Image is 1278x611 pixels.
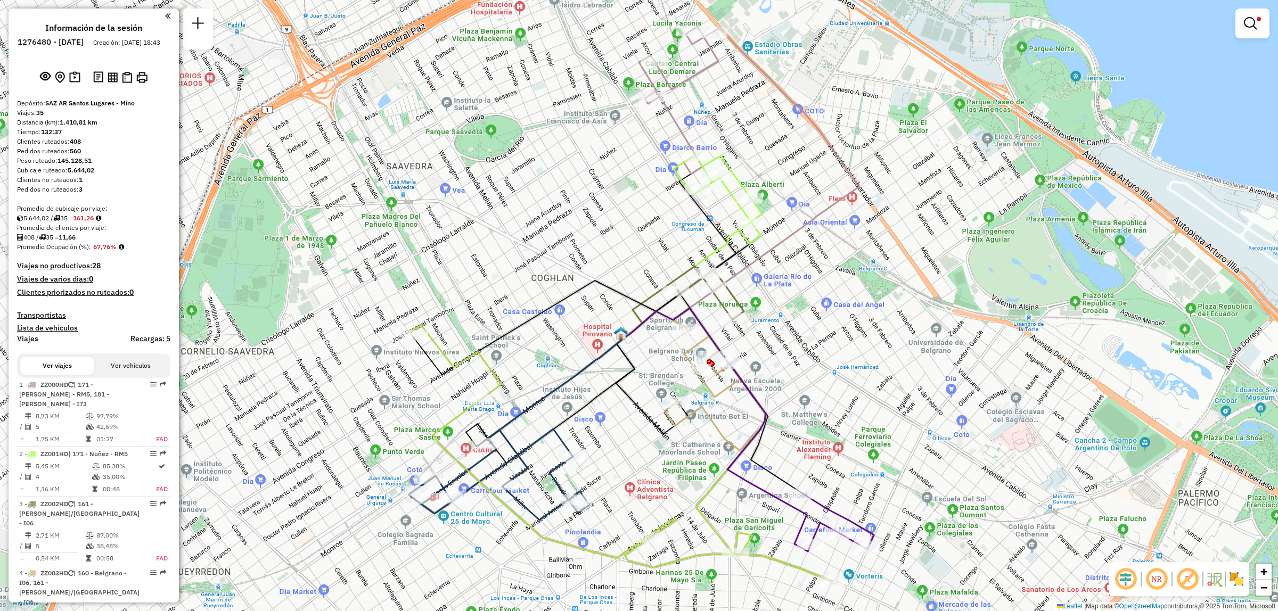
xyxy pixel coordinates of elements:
[93,243,117,251] strong: 67,76%
[150,450,157,457] em: Opciones
[17,213,170,223] div: 5.644,02 / 35 =
[19,434,24,444] td: =
[92,486,97,492] i: Tiempo en ruta
[130,334,170,343] h4: Recargas: 5
[1057,602,1083,610] a: Leaflet
[155,484,168,494] td: FAD
[19,450,128,458] span: 2 -
[25,543,31,549] i: Clientes
[19,381,109,408] span: 1 -
[160,500,166,507] em: Ruta exportada
[120,70,134,85] button: Indicadores de ruteo por entrega
[1256,564,1272,580] a: Zoom in
[53,69,67,86] button: Centro del mapa en el depósito o punto de apoyo
[134,70,150,85] button: Imprimir viajes
[17,233,170,242] div: 408 / 35 =
[187,13,209,37] a: Nueva sesión y búsqueda
[70,137,81,145] strong: 408
[102,484,155,494] td: 00:48
[35,461,92,472] td: 5,45 KM
[19,541,24,551] td: /
[35,422,85,432] td: 5
[96,434,143,444] td: 01:27
[17,234,23,241] i: Clientes
[17,156,170,166] div: Peso ruteado:
[19,472,24,482] td: /
[17,275,170,284] h4: Viajes de varios dias:
[40,569,68,577] span: ZZ003HD
[70,147,81,155] strong: 560
[89,38,165,47] div: Creación: [DATE] 18:43
[45,99,135,107] strong: SAZ AR Santos Lugares - Mino
[19,553,24,564] td: =
[25,424,31,430] i: Clientes
[92,463,100,469] i: % Peso en uso
[105,70,120,84] button: Indicadores de ruteo por viaje
[19,500,140,527] span: | 161 - [PERSON_NAME]/[GEOGRAPHIC_DATA] - I06
[92,261,101,270] strong: 28
[1113,566,1138,592] span: Ocultar desplazamiento
[38,69,53,86] button: Ver sesión original
[40,500,68,508] span: ZZ002HD
[19,422,24,432] td: /
[36,109,44,117] strong: 35
[1206,571,1223,588] img: Flujo de la calle
[1144,566,1169,592] span: Ocultar NR
[17,137,170,146] div: Clientes ruteados:
[1175,566,1200,592] span: Mostrar etiqueta
[96,422,143,432] td: 42,69%
[1257,17,1261,21] span: Filtro Ativo
[86,436,91,442] i: Tiempo en ruta
[1240,13,1265,34] a: Mostrar filtros
[35,484,92,494] td: 1,36 KM
[35,472,92,482] td: 4
[96,553,143,564] td: 00:58
[39,234,46,241] i: Viajes
[58,156,92,164] strong: 145.128,51
[79,185,83,193] strong: 3
[17,311,170,320] h4: Transportistas
[17,204,170,213] div: Promedio de cubicaje por viaje:
[18,37,84,47] h6: 1276480 - [DATE]
[17,146,170,156] div: Pedidos ruteados:
[79,176,83,184] strong: 1
[17,127,170,137] div: Tiempo:
[143,434,168,444] td: FAD
[35,411,85,422] td: 8,73 KM
[60,118,97,126] strong: 1.410,81 km
[59,233,76,241] strong: 11,66
[1260,565,1267,578] span: +
[150,500,157,507] em: Opciones
[68,570,73,576] i: Vehículo ya utilizado en esta sesión
[160,569,166,576] em: Ruta exportada
[17,288,170,297] h4: Clientes priorizados no ruteados:
[19,569,140,606] span: | 160 - Belgrano - I06, 161 - [PERSON_NAME]/[GEOGRAPHIC_DATA] - I06
[25,532,31,539] i: Distancia (km)
[19,500,140,527] span: 3 -
[35,530,85,541] td: 2,71 KM
[150,569,157,576] em: Opciones
[17,334,38,343] a: Viajes
[17,243,91,251] span: Promedio Ocupación (%):
[67,69,83,86] button: Sugerencias de ruteo
[40,381,68,389] span: ZZ000HD
[96,530,143,541] td: 87,00%
[17,215,23,221] i: Cubicaje ruteado
[1260,581,1267,594] span: −
[25,413,31,419] i: Distancia (km)
[68,501,73,507] i: Vehículo ya utilizado en esta sesión
[92,474,100,480] i: % Cubicaje en uso
[614,326,628,340] img: UDC - Santos Lugares
[143,553,168,564] td: FAD
[68,450,128,458] span: | 171 - Nuñez - RM5
[17,118,170,127] div: Distancia (km):
[102,472,155,482] td: 35,00%
[53,215,60,221] i: Viajes
[160,450,166,457] em: Ruta exportada
[96,215,101,221] i: Meta de cubicaje/viaje: 224,18 Diferencia: -62,92
[35,541,85,551] td: 5
[17,175,170,185] div: Clientes no ruteados:
[73,214,94,222] strong: 161,26
[19,381,109,408] span: | 171 - [PERSON_NAME] - RM5, 181 - [PERSON_NAME] - I73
